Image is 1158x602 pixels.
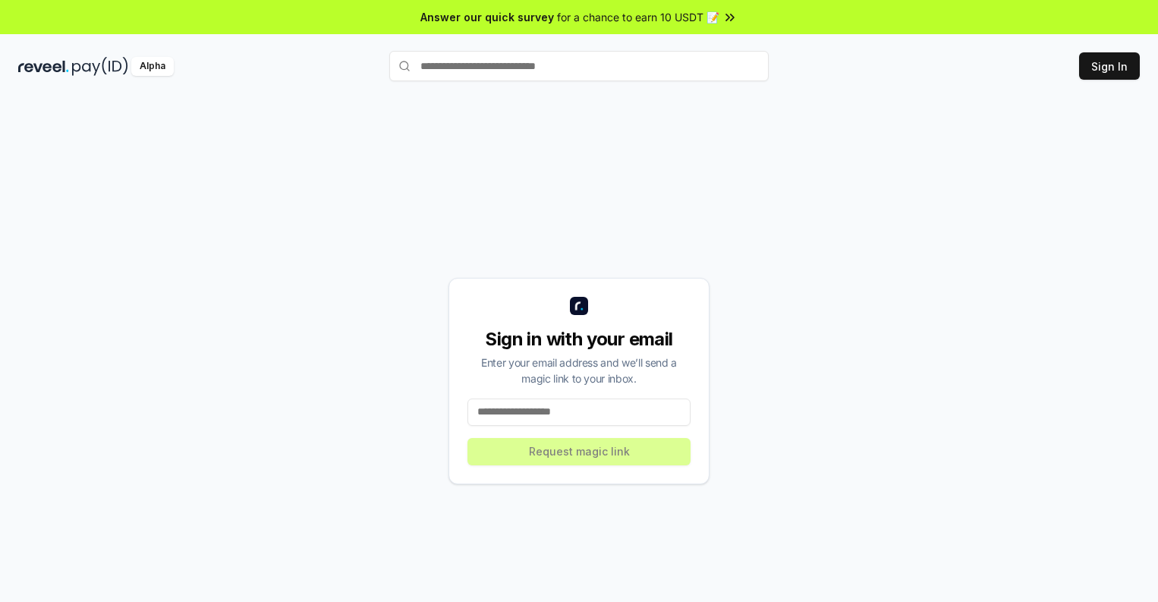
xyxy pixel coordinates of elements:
[467,355,691,386] div: Enter your email address and we’ll send a magic link to your inbox.
[557,9,719,25] span: for a chance to earn 10 USDT 📝
[1079,52,1140,80] button: Sign In
[570,297,588,315] img: logo_small
[467,327,691,351] div: Sign in with your email
[420,9,554,25] span: Answer our quick survey
[72,57,128,76] img: pay_id
[131,57,174,76] div: Alpha
[18,57,69,76] img: reveel_dark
